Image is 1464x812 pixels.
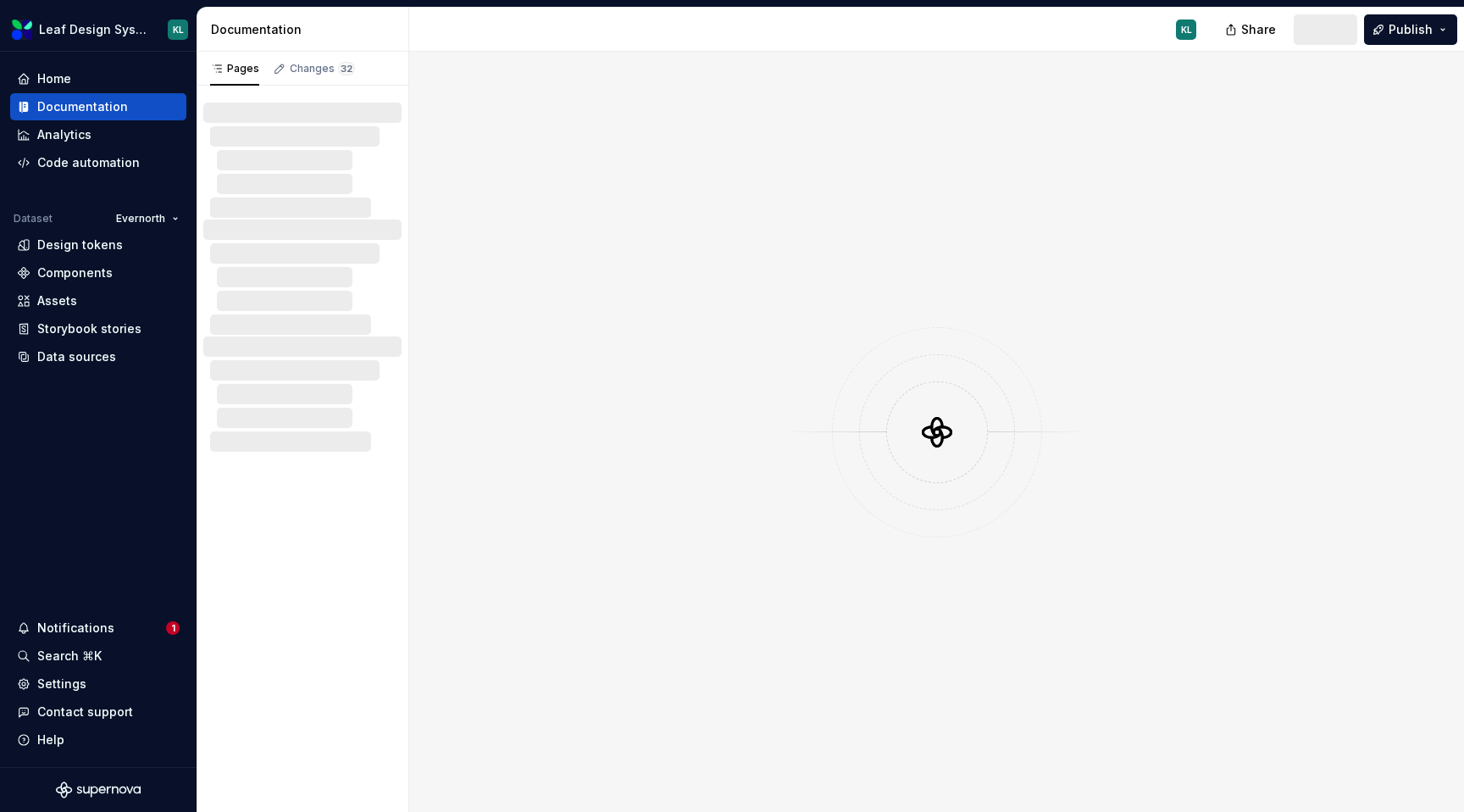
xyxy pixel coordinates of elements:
a: Design tokens [10,231,186,259]
a: Data sources [10,343,186,370]
div: Data sources [37,348,116,365]
div: Pages [210,62,259,75]
div: Home [37,70,71,87]
a: Documentation [10,93,186,120]
button: Help [10,726,186,754]
button: Search ⌘K [10,642,186,670]
div: Design tokens [37,236,123,253]
div: KL [1181,23,1192,36]
a: Storybook stories [10,315,186,342]
a: Components [10,259,186,286]
div: Notifications [37,620,114,637]
span: Publish [1389,21,1433,38]
button: Contact support [10,698,186,726]
img: 6e787e26-f4c0-4230-8924-624fe4a2d214.png [12,19,32,40]
span: Share [1241,21,1276,38]
span: 1 [166,621,180,635]
div: Assets [37,292,77,309]
div: Contact support [37,704,133,720]
div: Documentation [37,98,128,115]
a: Assets [10,287,186,314]
button: Leaf Design SystemKL [3,11,193,47]
div: Storybook stories [37,320,141,337]
a: Analytics [10,121,186,148]
div: Documentation [211,21,402,38]
div: Help [37,731,64,748]
a: Code automation [10,149,186,176]
div: Search ⌘K [37,648,102,665]
div: Components [37,264,113,281]
button: Share [1217,14,1287,45]
div: Dataset [14,212,53,225]
a: Settings [10,670,186,698]
div: Code automation [37,154,140,171]
span: 32 [338,62,355,75]
button: Publish [1364,14,1457,45]
div: Changes [290,62,355,75]
svg: Supernova Logo [56,781,141,798]
div: Leaf Design System [39,21,147,38]
button: Evernorth [108,207,186,231]
div: Analytics [37,126,91,143]
div: Settings [37,676,86,692]
a: Home [10,65,186,92]
span: Evernorth [116,212,165,225]
button: Notifications1 [10,615,186,642]
div: KL [173,23,184,36]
